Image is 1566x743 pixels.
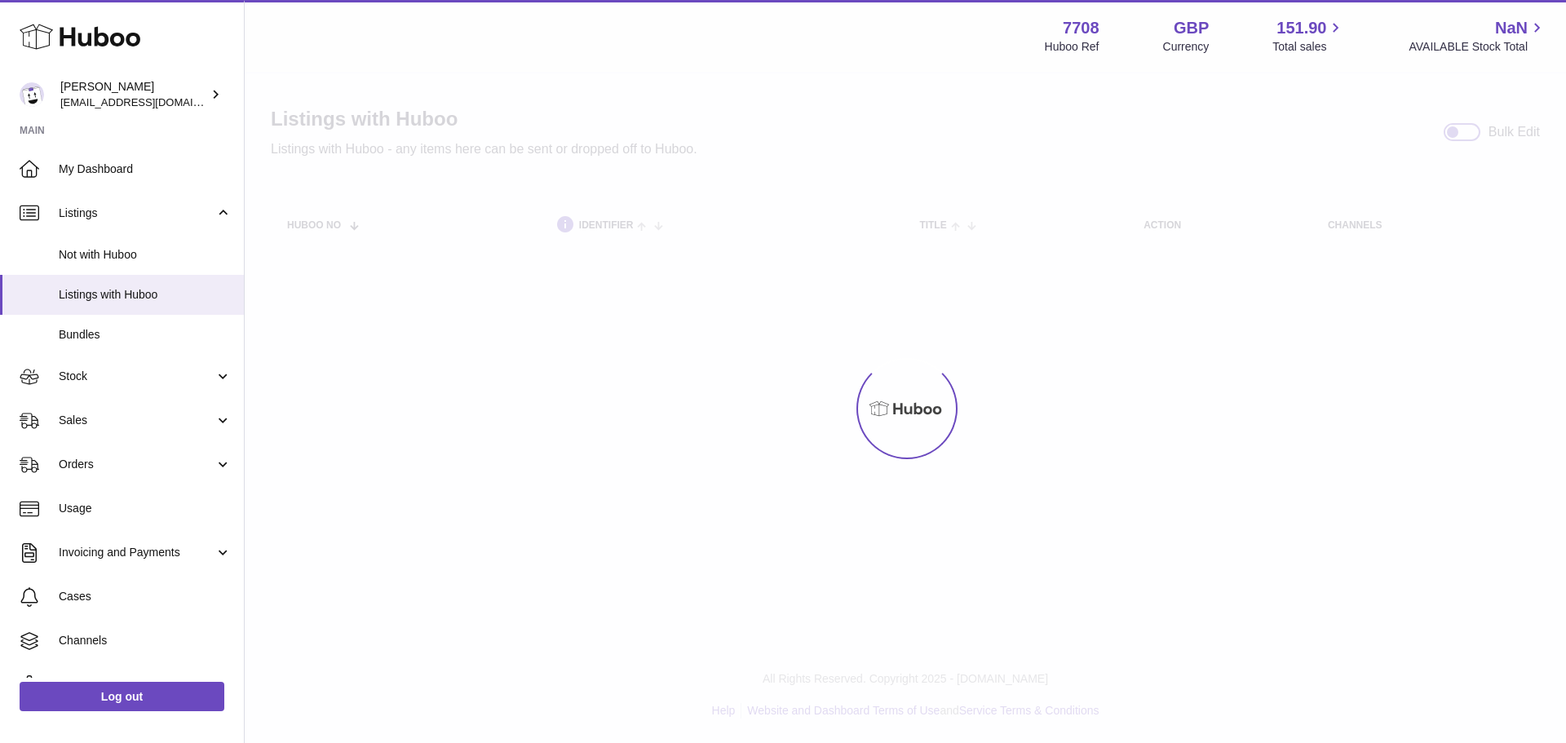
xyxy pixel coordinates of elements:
strong: 7708 [1063,17,1099,39]
span: Bundles [59,327,232,343]
span: NaN [1495,17,1528,39]
img: internalAdmin-7708@internal.huboo.com [20,82,44,107]
span: Channels [59,633,232,648]
span: Total sales [1272,39,1345,55]
div: [PERSON_NAME] [60,79,207,110]
strong: GBP [1174,17,1209,39]
span: My Dashboard [59,161,232,177]
span: [EMAIL_ADDRESS][DOMAIN_NAME] [60,95,240,108]
a: NaN AVAILABLE Stock Total [1409,17,1546,55]
span: Listings [59,206,215,221]
span: AVAILABLE Stock Total [1409,39,1546,55]
a: Log out [20,682,224,711]
span: Usage [59,501,232,516]
span: Sales [59,413,215,428]
span: Stock [59,369,215,384]
span: Invoicing and Payments [59,545,215,560]
span: Settings [59,677,232,692]
span: Orders [59,457,215,472]
div: Huboo Ref [1045,39,1099,55]
span: Listings with Huboo [59,287,232,303]
span: 151.90 [1276,17,1326,39]
div: Currency [1163,39,1210,55]
a: 151.90 Total sales [1272,17,1345,55]
span: Not with Huboo [59,247,232,263]
span: Cases [59,589,232,604]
